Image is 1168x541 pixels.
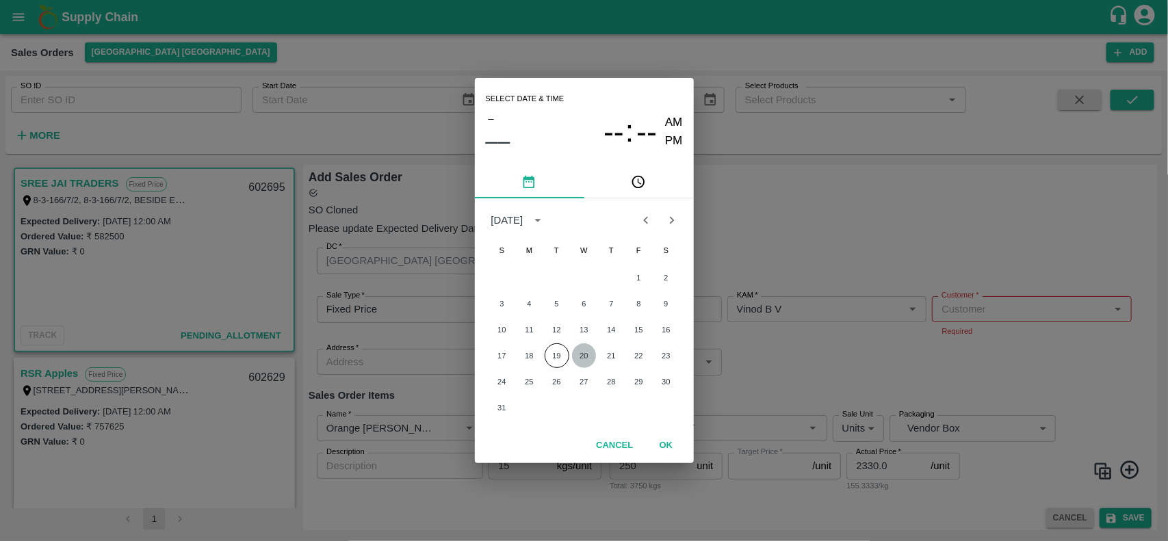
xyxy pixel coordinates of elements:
[627,265,651,290] button: 1
[490,317,515,342] button: 10
[517,343,542,368] button: 18
[572,317,597,342] button: 13
[599,343,624,368] button: 21
[490,291,515,316] button: 3
[636,114,657,150] button: --
[572,369,597,394] button: 27
[545,369,569,394] button: 26
[599,369,624,394] button: 28
[517,317,542,342] button: 11
[517,237,542,264] span: Monday
[627,317,651,342] button: 15
[490,395,515,420] button: 31
[491,213,523,228] div: [DATE]
[591,434,638,458] button: Cancel
[545,291,569,316] button: 5
[654,291,679,316] button: 9
[625,114,634,150] span: :
[654,343,679,368] button: 23
[545,237,569,264] span: Tuesday
[599,291,624,316] button: 7
[545,317,569,342] button: 12
[599,237,624,264] span: Thursday
[545,343,569,368] button: 19
[490,343,515,368] button: 17
[527,209,549,231] button: calendar view is open, switch to year view
[486,109,497,127] button: –
[604,114,624,150] button: --
[654,237,679,264] span: Saturday
[645,434,688,458] button: OK
[572,237,597,264] span: Wednesday
[486,127,510,155] button: ––
[572,343,597,368] button: 20
[665,114,683,132] button: AM
[599,317,624,342] button: 14
[659,207,685,233] button: Next month
[490,369,515,394] button: 24
[654,317,679,342] button: 16
[654,369,679,394] button: 30
[627,343,651,368] button: 22
[627,291,651,316] button: 8
[517,369,542,394] button: 25
[627,237,651,264] span: Friday
[572,291,597,316] button: 6
[654,265,679,290] button: 2
[665,132,683,150] button: PM
[475,166,584,198] button: pick date
[490,237,515,264] span: Sunday
[488,109,493,127] span: –
[486,89,564,109] span: Select date & time
[627,369,651,394] button: 29
[584,166,694,198] button: pick time
[517,291,542,316] button: 4
[633,207,659,233] button: Previous month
